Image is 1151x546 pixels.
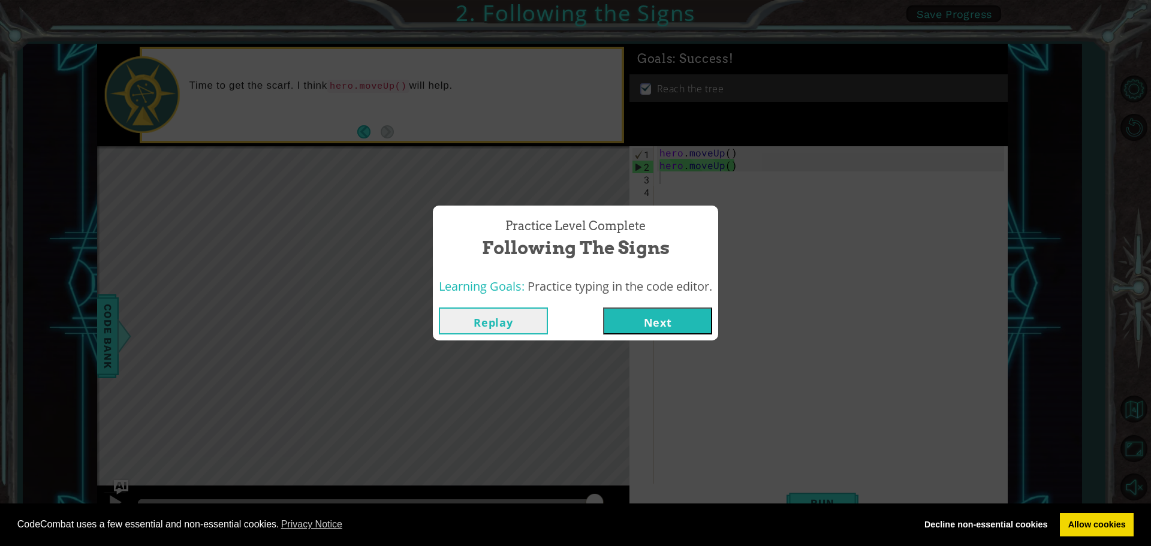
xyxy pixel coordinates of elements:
[528,278,712,294] span: Practice typing in the code editor.
[482,235,670,261] span: Following the Signs
[603,307,712,334] button: Next
[439,278,525,294] span: Learning Goals:
[505,218,646,235] span: Practice Level Complete
[1060,513,1134,537] a: allow cookies
[279,515,345,533] a: learn more about cookies
[439,307,548,334] button: Replay
[17,515,907,533] span: CodeCombat uses a few essential and non-essential cookies.
[916,513,1056,537] a: deny cookies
